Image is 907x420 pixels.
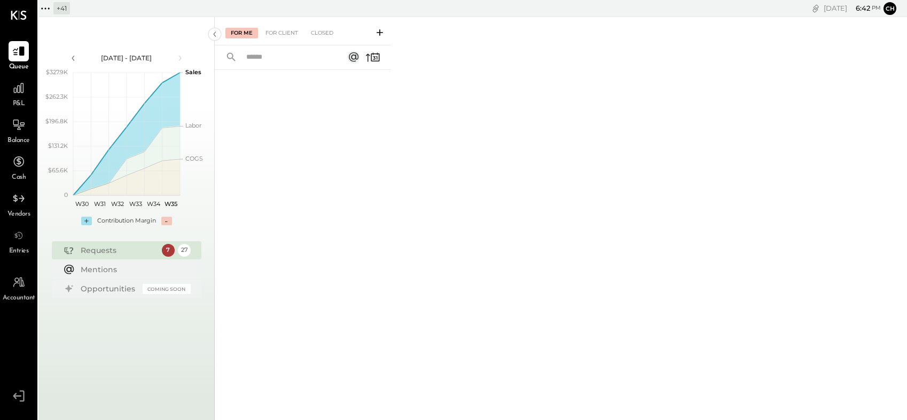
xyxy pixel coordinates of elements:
span: pm [872,4,881,12]
text: W31 [94,200,106,208]
span: Accountant [3,294,35,303]
text: $327.9K [46,68,68,76]
div: Contribution Margin [97,217,156,225]
div: + [81,217,92,225]
text: $131.2K [48,142,68,149]
button: Ch [883,2,896,15]
div: 7 [162,244,175,257]
text: $196.8K [45,117,68,125]
span: 6 : 42 [849,3,870,13]
div: copy link [810,3,821,14]
div: Requests [81,245,157,256]
div: For Me [225,28,258,38]
div: [DATE] [824,3,881,13]
a: Accountant [1,272,37,303]
div: [DATE] - [DATE] [81,53,172,62]
div: 27 [178,244,191,257]
span: Cash [12,173,26,183]
span: P&L [13,99,25,109]
a: Vendors [1,188,37,219]
text: 0 [64,191,68,199]
text: $262.3K [45,93,68,100]
span: Entries [9,247,29,256]
span: Queue [9,62,29,72]
text: Labor [185,122,201,129]
a: Entries [1,225,37,256]
text: Sales [185,68,201,76]
span: Vendors [7,210,30,219]
span: Balance [7,136,30,146]
a: Balance [1,115,37,146]
a: P&L [1,78,37,109]
div: - [161,217,172,225]
div: Opportunities [81,283,137,294]
text: W33 [129,200,142,208]
div: Closed [306,28,339,38]
text: COGS [185,155,203,162]
div: + 41 [53,2,70,14]
div: For Client [260,28,303,38]
text: W35 [165,200,177,208]
text: W34 [146,200,160,208]
text: W32 [111,200,124,208]
text: W30 [75,200,89,208]
text: $65.6K [48,167,68,174]
a: Cash [1,152,37,183]
div: Mentions [81,264,185,275]
a: Queue [1,41,37,72]
div: Coming Soon [143,284,191,294]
